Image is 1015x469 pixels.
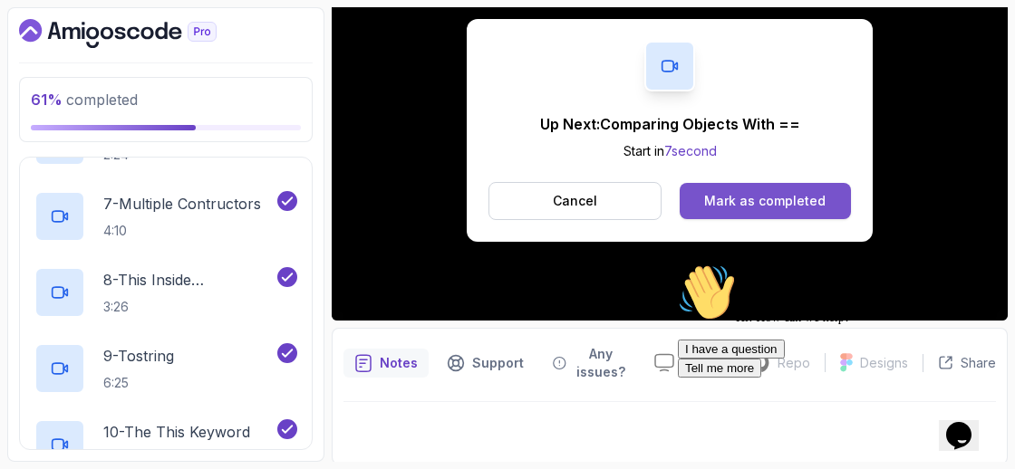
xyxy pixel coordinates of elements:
[436,340,535,387] button: Support button
[103,421,250,443] p: 10 - The This Keyword
[671,256,997,388] iframe: chat widget
[34,267,297,318] button: 8-This Inside Constructors3:26
[488,182,662,220] button: Cancel
[31,91,63,109] span: 61 %
[7,7,333,121] div: 👋Hi! How can we help?I have a questionTell me more
[7,83,114,102] button: I have a question
[7,54,179,68] span: Hi! How can we help?
[540,142,800,160] p: Start in
[704,192,826,210] div: Mark as completed
[540,113,800,135] p: Up Next: Comparing Objects With ==
[472,354,524,372] p: Support
[664,143,717,158] span: 7 second
[34,191,297,242] button: 7-Multiple Contructors4:10
[103,193,261,215] p: 7 - Multiple Contructors
[7,7,65,65] img: :wave:
[103,222,261,240] p: 4:10
[574,345,629,381] p: Any issues?
[939,397,997,451] iframe: chat widget
[103,345,174,367] p: 9 - Tostring
[103,374,174,392] p: 6:25
[542,340,640,387] button: Feedback button
[34,343,297,394] button: 9-Tostring6:25
[7,102,91,121] button: Tell me more
[19,19,258,48] a: Dashboard
[553,192,597,210] p: Cancel
[103,298,274,316] p: 3:26
[380,354,418,372] p: Notes
[31,91,138,109] span: completed
[343,340,429,387] button: notes button
[680,183,851,219] button: Mark as completed
[103,269,274,291] p: 8 - This Inside Constructors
